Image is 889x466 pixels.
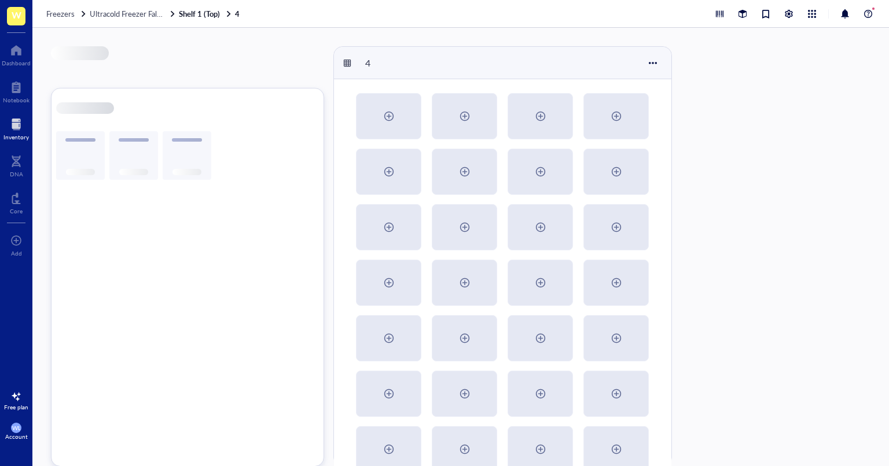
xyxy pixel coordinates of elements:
[10,208,23,214] div: Core
[3,97,30,103] div: Notebook
[90,8,179,19] span: Ultracold Freezer Fall 2025
[10,189,23,214] a: Core
[3,115,29,140] a: Inventory
[12,8,21,22] span: W
[3,134,29,140] div: Inventory
[5,433,28,440] div: Account
[2,41,31,66] a: Dashboard
[12,424,21,431] span: WL
[2,60,31,66] div: Dashboard
[179,9,242,19] a: Shelf 1 (Top)4
[10,171,23,177] div: DNA
[90,9,177,19] a: Ultracold Freezer Fall 2025
[46,8,75,19] span: Freezers
[11,250,22,257] div: Add
[4,404,28,410] div: Free plan
[10,152,23,177] a: DNA
[360,53,429,73] div: 4
[46,9,87,19] a: Freezers
[3,78,30,103] a: Notebook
